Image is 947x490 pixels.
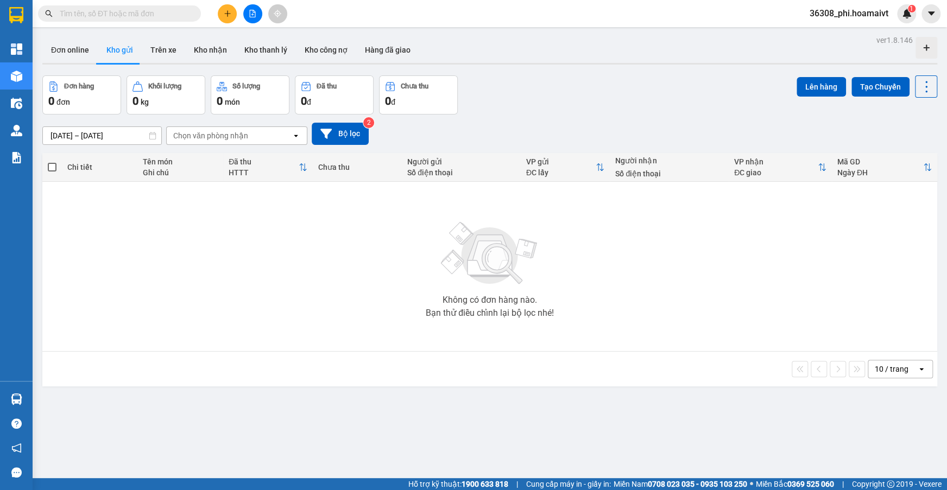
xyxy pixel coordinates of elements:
[851,77,910,97] button: Tạo Chuyến
[917,365,926,373] svg: open
[516,478,518,490] span: |
[875,364,908,374] div: 10 / trang
[521,153,610,182] th: Toggle SortBy
[45,10,53,17] span: search
[391,98,395,106] span: đ
[143,157,218,166] div: Tên món
[148,82,181,90] div: Khối lượng
[797,77,846,97] button: Lên hàng
[11,393,22,405] img: warehouse-icon
[926,9,936,18] span: caret-down
[98,37,142,63] button: Kho gửi
[11,43,22,55] img: dashboard-icon
[356,37,419,63] button: Hàng đã giao
[401,82,428,90] div: Chưa thu
[296,37,356,63] button: Kho công nợ
[408,478,508,490] span: Hỗ trợ kỹ thuật:
[615,169,723,178] div: Số điện thoại
[435,215,544,291] img: svg+xml;base64,PHN2ZyBjbGFzcz0ibGlzdC1wbHVnX19zdmciIHhtbG5zPSJodHRwOi8vd3d3LnczLm9yZy8yMDAwL3N2Zy...
[318,163,396,171] div: Chưa thu
[908,5,916,12] sup: 1
[312,123,369,145] button: Bộ lọc
[11,418,22,429] span: question-circle
[443,296,537,304] div: Không có đơn hàng nào.
[526,478,611,490] span: Cung cấp máy in - giấy in:
[734,168,818,177] div: ĐC giao
[910,5,913,12] span: 1
[648,480,747,488] strong: 0708 023 035 - 0935 103 250
[211,75,289,114] button: Số lượng0món
[407,168,515,177] div: Số điện thoại
[224,10,231,17] span: plus
[141,98,149,106] span: kg
[842,478,844,490] span: |
[143,168,218,177] div: Ghi chú
[48,94,54,107] span: 0
[317,82,337,90] div: Đã thu
[11,71,22,82] img: warehouse-icon
[301,94,307,107] span: 0
[11,98,22,109] img: warehouse-icon
[64,82,94,90] div: Đơn hàng
[787,480,834,488] strong: 0369 525 060
[734,157,818,166] div: VP nhận
[42,75,121,114] button: Đơn hàng0đơn
[756,478,834,490] span: Miền Bắc
[225,98,240,106] span: món
[916,37,937,59] div: Tạo kho hàng mới
[243,4,262,23] button: file-add
[295,75,374,114] button: Đã thu0đ
[11,125,22,136] img: warehouse-icon
[229,168,299,177] div: HTTT
[127,75,205,114] button: Khối lượng0kg
[462,480,508,488] strong: 1900 633 818
[11,443,22,453] span: notification
[832,153,937,182] th: Toggle SortBy
[274,10,281,17] span: aim
[526,168,596,177] div: ĐC lấy
[750,482,753,486] span: ⚪️
[837,157,923,166] div: Mã GD
[292,131,300,140] svg: open
[223,153,313,182] th: Toggle SortBy
[363,117,374,128] sup: 2
[232,82,260,90] div: Số lượng
[185,37,236,63] button: Kho nhận
[132,94,138,107] span: 0
[60,8,188,20] input: Tìm tên, số ĐT hoặc mã đơn
[801,7,897,20] span: 36308_phi.hoamaivt
[385,94,391,107] span: 0
[921,4,940,23] button: caret-down
[67,163,132,171] div: Chi tiết
[217,94,223,107] span: 0
[11,152,22,163] img: solution-icon
[729,153,832,182] th: Toggle SortBy
[887,480,894,488] span: copyright
[249,10,256,17] span: file-add
[876,34,913,46] div: ver 1.8.146
[407,157,515,166] div: Người gửi
[379,75,458,114] button: Chưa thu0đ
[142,37,185,63] button: Trên xe
[56,98,70,106] span: đơn
[614,478,747,490] span: Miền Nam
[837,168,923,177] div: Ngày ĐH
[42,37,98,63] button: Đơn online
[236,37,296,63] button: Kho thanh lý
[43,127,161,144] input: Select a date range.
[11,467,22,478] span: message
[218,4,237,23] button: plus
[307,98,311,106] span: đ
[229,157,299,166] div: Đã thu
[173,130,248,141] div: Chọn văn phòng nhận
[426,309,554,317] div: Bạn thử điều chỉnh lại bộ lọc nhé!
[268,4,287,23] button: aim
[902,9,912,18] img: icon-new-feature
[526,157,596,166] div: VP gửi
[615,156,723,165] div: Người nhận
[9,7,23,23] img: logo-vxr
